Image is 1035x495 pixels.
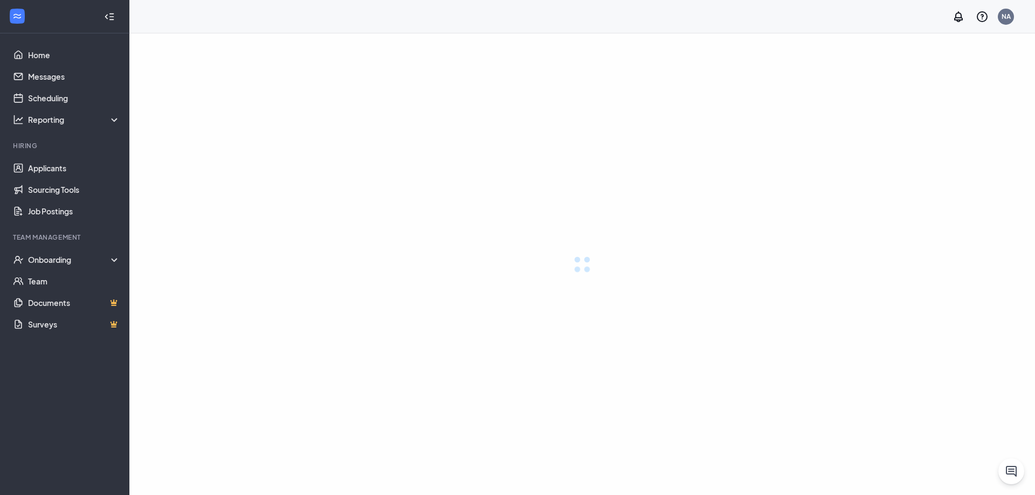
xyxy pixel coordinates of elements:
[976,10,989,23] svg: QuestionInfo
[13,233,118,242] div: Team Management
[13,114,24,125] svg: Analysis
[13,141,118,150] div: Hiring
[28,270,120,292] a: Team
[28,44,120,66] a: Home
[998,458,1024,484] button: ChatActive
[1002,12,1011,21] div: NA
[13,254,24,265] svg: UserCheck
[28,200,120,222] a: Job Postings
[28,292,120,313] a: DocumentsCrown
[28,114,121,125] div: Reporting
[28,179,120,200] a: Sourcing Tools
[28,66,120,87] a: Messages
[104,11,115,22] svg: Collapse
[12,11,23,22] svg: WorkstreamLogo
[28,254,121,265] div: Onboarding
[28,157,120,179] a: Applicants
[28,313,120,335] a: SurveysCrown
[28,87,120,109] a: Scheduling
[952,10,965,23] svg: Notifications
[1005,465,1018,478] svg: ChatActive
